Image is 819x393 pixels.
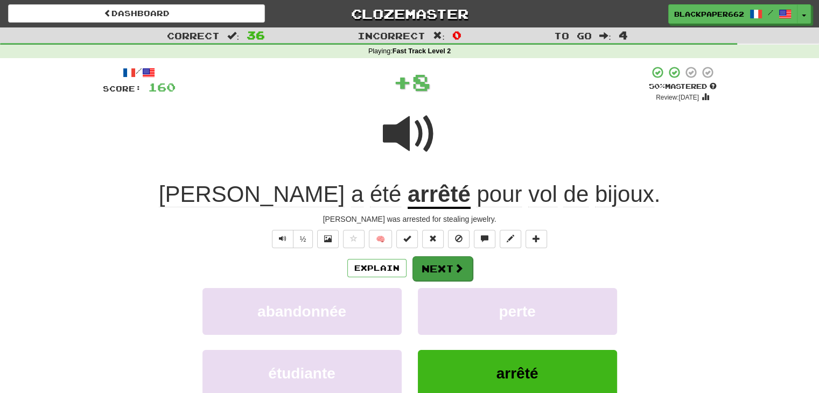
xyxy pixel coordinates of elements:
[599,31,611,40] span: :
[656,94,699,101] small: Review: [DATE]
[433,31,445,40] span: :
[554,30,592,41] span: To go
[247,29,265,41] span: 36
[317,230,339,248] button: Show image (alt+x)
[595,181,654,207] span: bijoux
[412,68,431,95] span: 8
[619,29,628,41] span: 4
[281,4,538,23] a: Clozemaster
[8,4,265,23] a: Dashboard
[408,181,471,209] u: arrêté
[500,230,521,248] button: Edit sentence (alt+d)
[768,9,773,16] span: /
[293,230,313,248] button: ½
[448,230,470,248] button: Ignore sentence (alt+i)
[268,365,335,382] span: étudiante
[528,181,557,207] span: vol
[351,181,363,207] span: a
[418,288,617,335] button: perte
[422,230,444,248] button: Reset to 0% Mastered (alt+r)
[452,29,461,41] span: 0
[477,181,522,207] span: pour
[668,4,797,24] a: BlackPaper662 /
[227,31,239,40] span: :
[496,365,538,382] span: arrêté
[347,259,407,277] button: Explain
[412,256,473,281] button: Next
[370,181,401,207] span: été
[474,230,495,248] button: Discuss sentence (alt+u)
[167,30,220,41] span: Correct
[369,230,392,248] button: 🧠
[148,80,176,94] span: 160
[202,288,402,335] button: abandonnée
[103,214,717,224] div: [PERSON_NAME] was arrested for stealing jewelry.
[103,66,176,79] div: /
[270,230,313,248] div: Text-to-speech controls
[526,230,547,248] button: Add to collection (alt+a)
[674,9,744,19] span: BlackPaper662
[272,230,293,248] button: Play sentence audio (ctl+space)
[159,181,345,207] span: [PERSON_NAME]
[358,30,425,41] span: Incorrect
[393,66,412,98] span: +
[649,82,717,92] div: Mastered
[396,230,418,248] button: Set this sentence to 100% Mastered (alt+m)
[103,84,142,93] span: Score:
[649,82,665,90] span: 50 %
[257,303,346,320] span: abandonnée
[499,303,535,320] span: perte
[563,181,589,207] span: de
[393,47,451,55] strong: Fast Track Level 2
[343,230,365,248] button: Favorite sentence (alt+f)
[471,181,661,207] span: .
